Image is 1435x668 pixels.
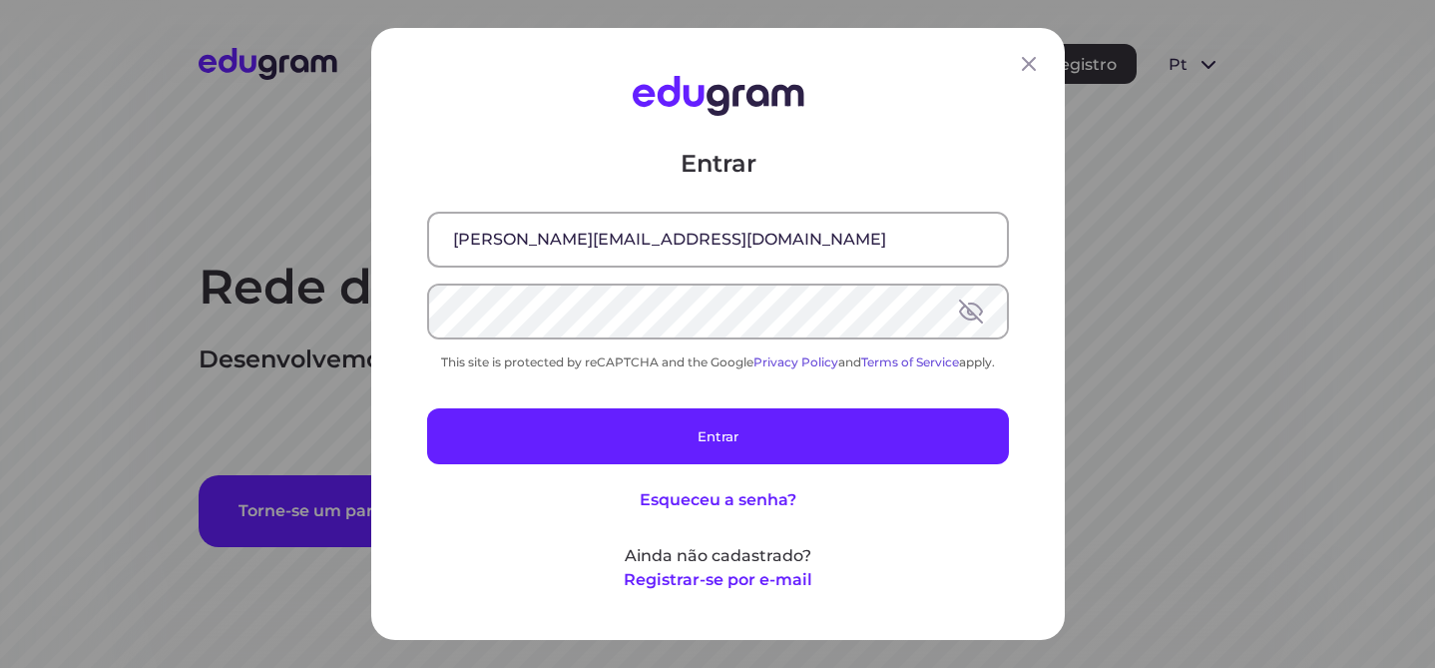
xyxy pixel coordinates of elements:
[427,354,1009,369] div: This site is protected by reCAPTCHA and the Google and apply.
[429,214,1007,266] input: E-mail
[861,354,959,369] a: Terms of Service
[624,568,812,592] button: Registrar-se por e-mail
[427,148,1009,180] p: Entrar
[427,544,1009,568] p: Ainda não cadastrado?
[640,488,796,512] button: Esqueceu a senha?
[632,76,803,116] img: Edugram Logo
[427,408,1009,464] button: Entrar
[753,354,838,369] a: Privacy Policy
